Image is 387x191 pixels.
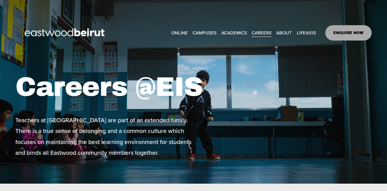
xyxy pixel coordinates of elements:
img: EastwoodIS Global Site [15,17,115,49]
a: folder dropdown [297,28,316,37]
p: Teachers at [GEOGRAPHIC_DATA] are part of an extended family. There is a true sense of belonging ... [15,115,192,158]
span: LIFE@EIS [297,29,316,37]
a: ENQUIRE NOW [325,25,372,41]
span: ACADEMICS [221,29,247,37]
span: CAMPUSES [192,29,217,37]
span: ABOUT [276,29,292,37]
a: ONLINE [171,28,188,37]
a: CAREERS [252,28,272,37]
a: folder dropdown [276,28,292,37]
a: folder dropdown [192,28,217,37]
h1: Careers @EIS [15,71,222,103]
a: folder dropdown [221,28,247,37]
